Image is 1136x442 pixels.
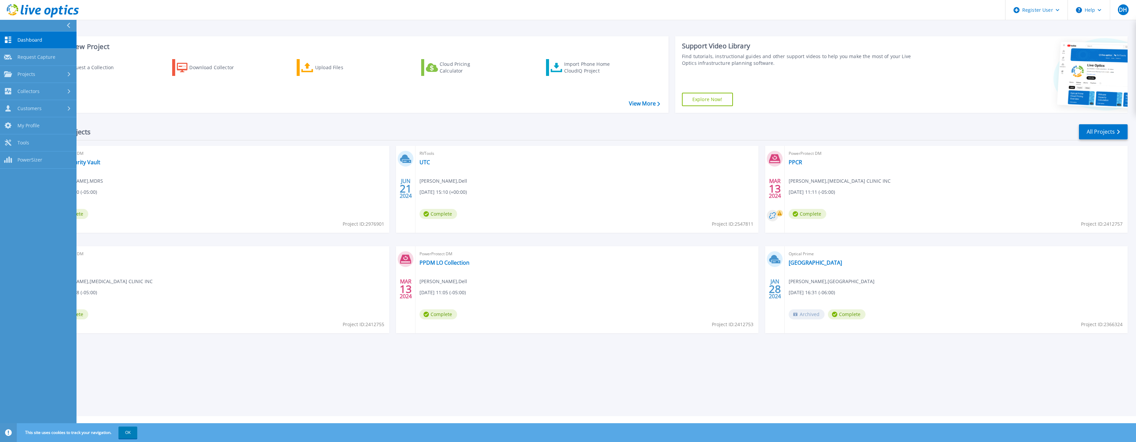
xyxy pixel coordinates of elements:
span: 28 [769,286,781,292]
span: PowerProtect DM [789,150,1124,157]
span: Complete [828,309,866,319]
a: PPDM LO Collection [419,259,470,266]
a: UTC [419,159,430,166]
button: OK [118,427,137,439]
span: [PERSON_NAME] , [GEOGRAPHIC_DATA] [789,278,875,285]
a: Upload Files [297,59,372,76]
div: MAR 2024 [769,176,781,201]
span: Optical Prime [789,250,1124,258]
span: [PERSON_NAME] , Dell [419,278,467,285]
span: [PERSON_NAME] , Dell [419,177,467,185]
a: Request a Collection [48,59,122,76]
span: [PERSON_NAME] , MDRS [51,177,103,185]
span: Project ID: 2366324 [1081,321,1123,328]
span: Tools [17,140,29,146]
span: Customers [17,105,42,112]
a: View More [629,100,660,107]
span: 13 [400,286,412,292]
span: Complete [419,209,457,219]
h3: Start a New Project [48,43,660,50]
div: MAR 2024 [399,277,412,301]
a: Cloud Pricing Calculator [421,59,496,76]
span: RVTools [419,150,754,157]
a: All Projects [1079,124,1128,139]
span: 21 [400,186,412,191]
span: [DATE] 11:11 (-05:00) [789,188,835,196]
div: Request a Collection [67,61,120,74]
span: Project ID: 2547811 [712,220,753,228]
span: PowerProtect DM [419,250,754,258]
span: Projects [17,71,35,77]
span: PowerProtect DM [51,250,386,258]
a: Explore Now! [682,93,733,106]
span: DH [1119,7,1127,12]
span: [DATE] 16:31 (-06:00) [789,289,835,296]
span: My Profile [17,123,40,129]
span: Project ID: 2412757 [1081,220,1123,228]
span: [PERSON_NAME] , [MEDICAL_DATA] CLINIC INC [789,177,891,185]
div: Cloud Pricing Calculator [440,61,493,74]
span: [DATE] 11:05 (-05:00) [419,289,466,296]
span: Complete [789,209,826,219]
span: Dashboard [17,37,42,43]
span: Complete [419,309,457,319]
span: PowerProtect DM [51,150,386,157]
span: Project ID: 2412753 [712,321,753,328]
a: PPCR [789,159,802,166]
span: Collectors [17,88,40,94]
div: JUN 2024 [399,176,412,201]
span: PowerSizer [17,157,42,163]
span: [PERSON_NAME] , [MEDICAL_DATA] CLINIC INC [51,278,153,285]
span: Archived [789,309,825,319]
span: Project ID: 2976901 [343,220,384,228]
span: This site uses cookies to track your navigation. [18,427,137,439]
div: Upload Files [315,61,369,74]
div: JAN 2024 [769,277,781,301]
a: [GEOGRAPHIC_DATA] [789,259,842,266]
div: Support Video Library [682,42,918,50]
span: Request Capture [17,54,55,60]
a: Download Collector [172,59,247,76]
div: Import Phone Home CloudIQ Project [564,61,616,74]
div: Find tutorials, instructional guides and other support videos to help you make the most of your L... [682,53,918,67]
span: 13 [769,186,781,191]
span: [DATE] 15:10 (+00:00) [419,188,467,196]
div: Download Collector [189,61,243,74]
span: Project ID: 2412755 [343,321,384,328]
